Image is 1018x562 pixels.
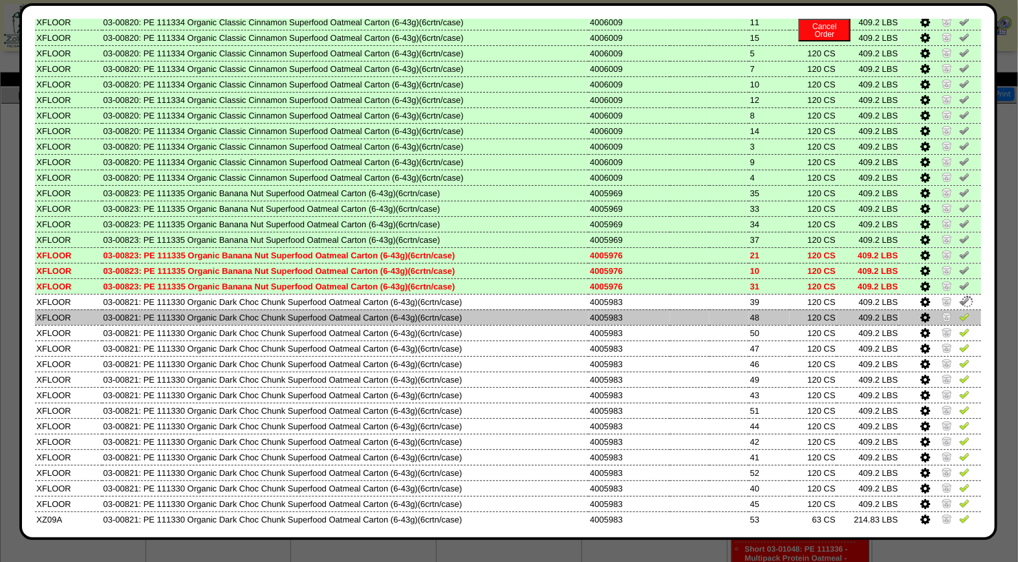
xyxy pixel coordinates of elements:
td: XFLOOR [35,123,102,139]
td: 409.2 LBS [837,247,900,263]
td: 52 [749,465,790,480]
td: XFLOOR [35,465,102,480]
td: 03-00821: PE 111330 Organic Dark Choc Chunk Superfood Oatmeal Carton (6-43g)(6crtn/case) [102,387,589,403]
td: 33 [749,201,790,216]
td: 4005983 [589,480,670,496]
td: 120 CS [790,465,837,480]
td: 53 [749,511,790,527]
td: 4005969 [589,185,670,201]
img: Zero Item and Verify [942,63,952,73]
td: 4006009 [589,123,670,139]
td: 4005969 [589,232,670,247]
td: XZ09A [35,511,102,527]
img: Zero Item and Verify [942,32,952,42]
img: Un-Verify Pick [959,109,969,120]
td: 03-00820: PE 111334 Organic Classic Cinnamon Superfood Oatmeal Carton (6-43g)(6crtn/case) [102,61,589,76]
td: XFLOOR [35,480,102,496]
img: Verify Pick [959,513,969,524]
td: 03-00820: PE 111334 Organic Classic Cinnamon Superfood Oatmeal Carton (6-43g)(6crtn/case) [102,45,589,61]
td: 03-00823: PE 111335 Organic Banana Nut Superfood Oatmeal Carton (6-43g)(6crtn/case) [102,278,589,294]
td: 120 CS [790,107,837,123]
td: 120 CS [790,247,837,263]
td: 34 [749,216,790,232]
img: Verify Pick [959,311,969,322]
img: Zero Item and Verify [942,172,952,182]
td: 120 CS [790,403,837,418]
img: Un-Verify Pick [959,32,969,42]
img: Zero Item and Verify [942,327,952,337]
td: 03-00820: PE 111334 Organic Classic Cinnamon Superfood Oatmeal Carton (6-43g)(6crtn/case) [102,139,589,154]
td: 120 CS [790,387,837,403]
img: Zero Item and Verify [942,94,952,104]
td: XFLOOR [35,434,102,449]
td: 4005969 [589,216,670,232]
img: Zero Item and Verify [942,265,952,275]
td: 409.2 LBS [837,123,900,139]
td: 409.2 LBS [837,232,900,247]
td: 4006009 [589,14,670,30]
td: 120 CS [790,341,837,356]
td: 120 CS [790,185,837,201]
td: 51 [749,403,790,418]
td: 409.2 LBS [837,107,900,123]
td: 409.2 LBS [837,465,900,480]
td: 409.2 LBS [837,418,900,434]
img: Verify Pick [959,436,969,446]
td: XFLOOR [35,92,102,107]
td: XFLOOR [35,309,102,325]
img: Verify Pick [959,451,969,462]
td: 03-00823: PE 111335 Organic Banana Nut Superfood Oatmeal Carton (6-43g)(6crtn/case) [102,185,589,201]
td: 409.2 LBS [837,170,900,185]
td: 41 [749,449,790,465]
img: Verify Pick [959,405,969,415]
img: Verify Pick [959,467,969,477]
img: Un-Verify Pick [959,140,969,151]
img: Verify Pick [959,420,969,431]
td: 120 CS [790,263,837,278]
td: 4006009 [589,45,670,61]
img: Zero Item and Verify [942,436,952,446]
td: 409.2 LBS [837,154,900,170]
td: 4005983 [589,511,670,527]
td: XFLOOR [35,107,102,123]
img: Zero Item and Verify [942,389,952,399]
td: XFLOOR [35,325,102,341]
td: 120 CS [790,325,837,341]
td: 4006009 [589,76,670,92]
td: 03-00820: PE 111334 Organic Classic Cinnamon Superfood Oatmeal Carton (6-43g)(6crtn/case) [102,92,589,107]
td: 03-00823: PE 111335 Organic Banana Nut Superfood Oatmeal Carton (6-43g)(6crtn/case) [102,216,589,232]
td: 10 [749,76,790,92]
td: 03-00821: PE 111330 Organic Dark Choc Chunk Superfood Oatmeal Carton (6-43g)(6crtn/case) [102,480,589,496]
img: Zero Item and Verify [942,249,952,260]
img: Zero Item and Verify [942,140,952,151]
td: XFLOOR [35,154,102,170]
td: 4006009 [589,139,670,154]
img: Un-Verify Pick [959,125,969,135]
td: 120 CS [790,309,837,325]
img: Zero Item and Verify [942,203,952,213]
td: XFLOOR [35,201,102,216]
td: 03-00821: PE 111330 Organic Dark Choc Chunk Superfood Oatmeal Carton (6-43g)(6crtn/case) [102,309,589,325]
td: 409.2 LBS [837,61,900,76]
img: Zero Item and Verify [942,187,952,197]
td: 4005983 [589,418,670,434]
td: XFLOOR [35,170,102,185]
td: 409.2 LBS [837,45,900,61]
td: 4005983 [589,496,670,511]
td: 120 CS [790,449,837,465]
td: 03-00823: PE 111335 Organic Banana Nut Superfood Oatmeal Carton (6-43g)(6crtn/case) [102,247,589,263]
td: 120 CS [790,294,837,309]
td: XFLOOR [35,387,102,403]
img: Zero Item and Verify [942,374,952,384]
td: 03-00823: PE 111335 Organic Banana Nut Superfood Oatmeal Carton (6-43g)(6crtn/case) [102,201,589,216]
td: 7 [749,61,790,76]
td: 4005983 [589,387,670,403]
td: 4005983 [589,341,670,356]
td: 03-00823: PE 111335 Organic Banana Nut Superfood Oatmeal Carton (6-43g)(6crtn/case) [102,263,589,278]
td: 409.2 LBS [837,185,900,201]
td: 120 CS [790,434,837,449]
td: 120 CS [790,201,837,216]
img: Verify Pick [959,327,969,337]
img: spinner-alpha-0.gif [960,295,975,309]
td: 9 [749,154,790,170]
